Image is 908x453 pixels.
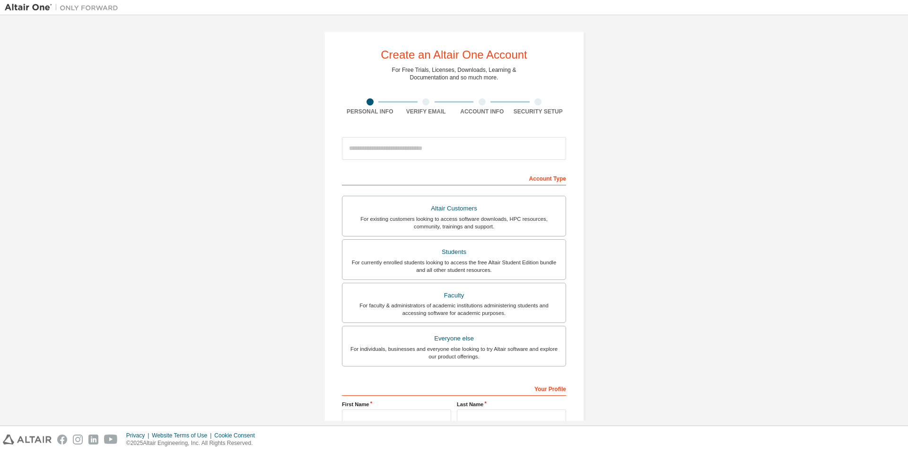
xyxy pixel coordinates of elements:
[88,435,98,444] img: linkedin.svg
[348,289,560,302] div: Faculty
[57,435,67,444] img: facebook.svg
[214,432,260,439] div: Cookie Consent
[457,401,566,408] label: Last Name
[348,332,560,345] div: Everyone else
[454,108,510,115] div: Account Info
[126,432,152,439] div: Privacy
[342,381,566,396] div: Your Profile
[510,108,567,115] div: Security Setup
[392,66,516,81] div: For Free Trials, Licenses, Downloads, Learning & Documentation and so much more.
[348,302,560,317] div: For faculty & administrators of academic institutions administering students and accessing softwa...
[348,245,560,259] div: Students
[381,49,527,61] div: Create an Altair One Account
[3,435,52,444] img: altair_logo.svg
[348,259,560,274] div: For currently enrolled students looking to access the free Altair Student Edition bundle and all ...
[5,3,123,12] img: Altair One
[348,215,560,230] div: For existing customers looking to access software downloads, HPC resources, community, trainings ...
[342,170,566,185] div: Account Type
[342,108,398,115] div: Personal Info
[73,435,83,444] img: instagram.svg
[398,108,454,115] div: Verify Email
[126,439,261,447] p: © 2025 Altair Engineering, Inc. All Rights Reserved.
[152,432,214,439] div: Website Terms of Use
[348,202,560,215] div: Altair Customers
[348,345,560,360] div: For individuals, businesses and everyone else looking to try Altair software and explore our prod...
[104,435,118,444] img: youtube.svg
[342,401,451,408] label: First Name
